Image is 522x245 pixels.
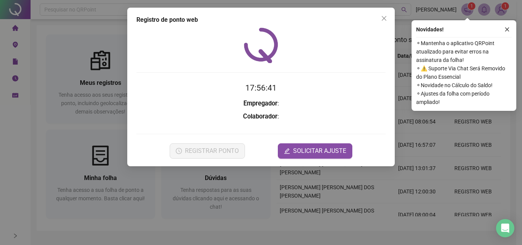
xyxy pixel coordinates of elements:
h3: : [136,112,386,122]
strong: Colaborador [243,113,277,120]
span: Novidades ! [416,25,444,34]
span: ⚬ ⚠️ Suporte Via Chat Será Removido do Plano Essencial [416,64,512,81]
span: edit [284,148,290,154]
span: ⚬ Novidade no Cálculo do Saldo! [416,81,512,89]
span: close [504,27,510,32]
div: Registro de ponto web [136,15,386,24]
span: ⚬ Mantenha o aplicativo QRPoint atualizado para evitar erros na assinatura da folha! [416,39,512,64]
button: REGISTRAR PONTO [170,143,245,159]
span: SOLICITAR AJUSTE [293,146,346,156]
strong: Empregador [243,100,277,107]
span: close [381,15,387,21]
div: Open Intercom Messenger [496,219,514,237]
span: ⚬ Ajustes da folha com período ampliado! [416,89,512,106]
time: 17:56:41 [245,83,277,92]
button: editSOLICITAR AJUSTE [278,143,352,159]
button: Close [378,12,390,24]
h3: : [136,99,386,109]
img: QRPoint [244,28,278,63]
